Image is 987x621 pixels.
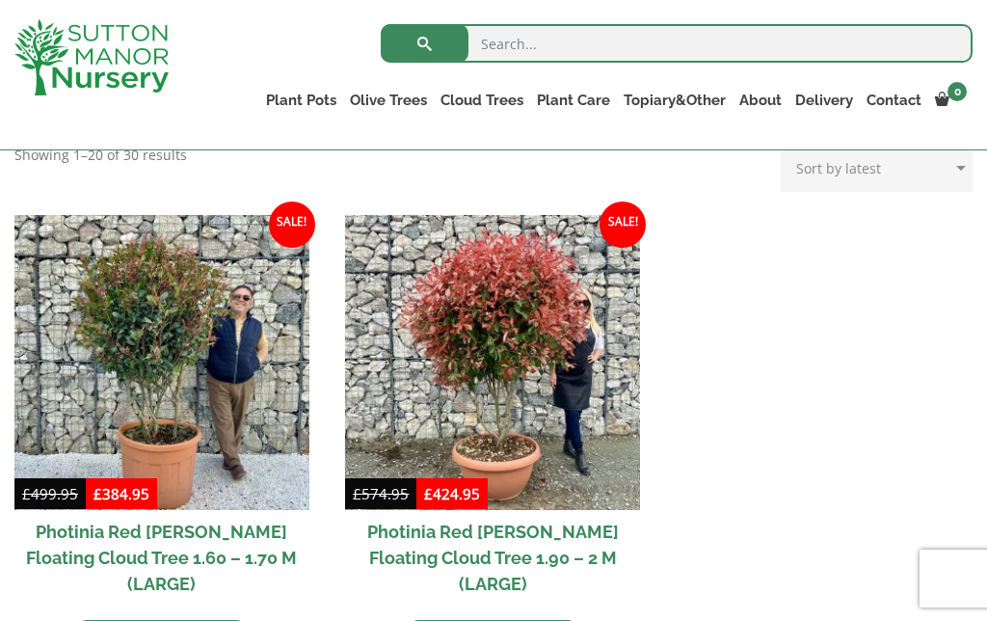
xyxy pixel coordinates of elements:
[14,215,309,606] a: Sale! Photinia Red [PERSON_NAME] Floating Cloud Tree 1.60 – 1.70 M (LARGE)
[345,215,640,606] a: Sale! Photinia Red [PERSON_NAME] Floating Cloud Tree 1.90 – 2 M (LARGE)
[343,87,434,114] a: Olive Trees
[947,82,967,101] span: 0
[14,215,309,510] img: Photinia Red Robin Floating Cloud Tree 1.60 - 1.70 M (LARGE)
[928,87,973,114] a: 0
[860,87,928,114] a: Contact
[345,215,640,510] img: Photinia Red Robin Floating Cloud Tree 1.90 - 2 M (LARGE)
[93,484,102,503] span: £
[733,87,788,114] a: About
[530,87,617,114] a: Plant Care
[14,19,169,95] img: logo
[353,484,361,503] span: £
[14,144,187,167] p: Showing 1–20 of 30 results
[424,484,480,503] bdi: 424.95
[353,484,409,503] bdi: 574.95
[93,484,149,503] bdi: 384.95
[781,144,973,192] select: Shop order
[434,87,530,114] a: Cloud Trees
[345,510,640,606] h2: Photinia Red [PERSON_NAME] Floating Cloud Tree 1.90 – 2 M (LARGE)
[14,510,309,606] h2: Photinia Red [PERSON_NAME] Floating Cloud Tree 1.60 – 1.70 M (LARGE)
[22,484,31,503] span: £
[381,24,973,63] input: Search...
[788,87,860,114] a: Delivery
[269,202,315,248] span: Sale!
[600,202,646,248] span: Sale!
[617,87,733,114] a: Topiary&Other
[259,87,343,114] a: Plant Pots
[22,484,78,503] bdi: 499.95
[424,484,433,503] span: £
